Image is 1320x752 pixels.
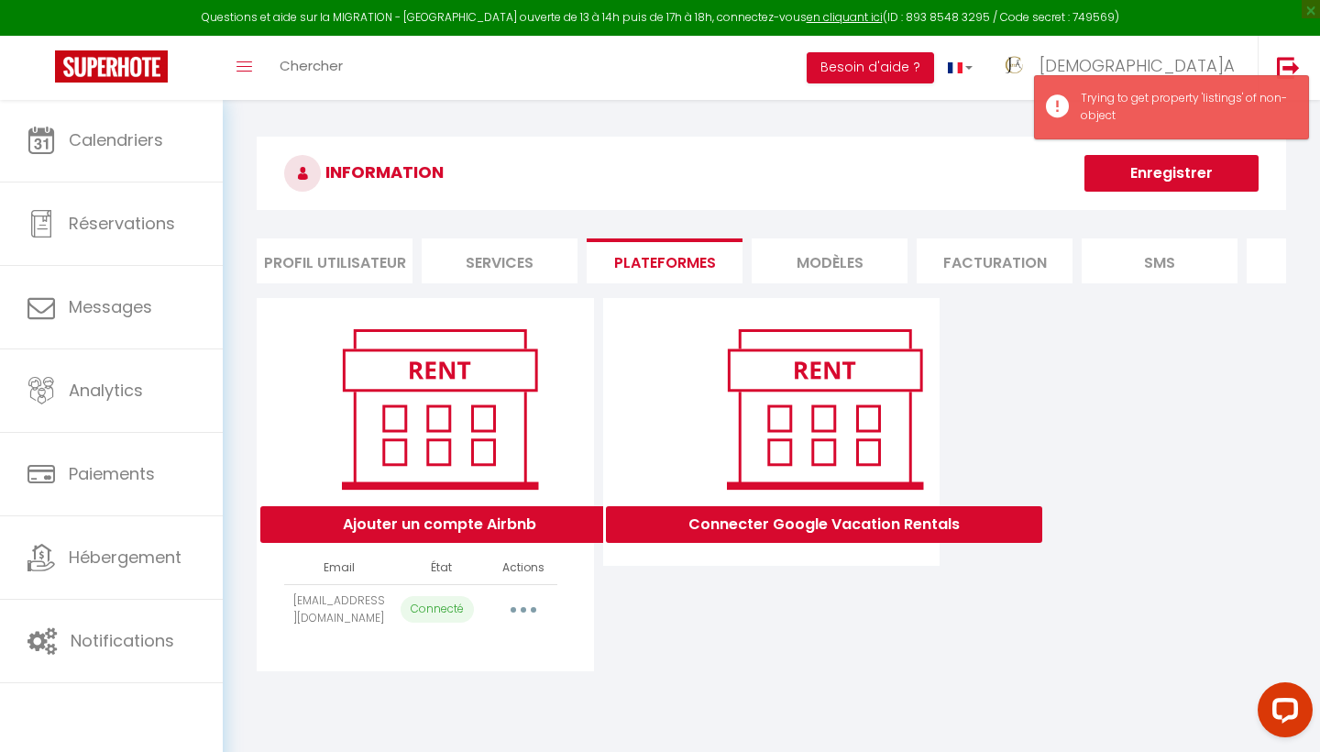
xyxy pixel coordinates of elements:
[1000,52,1028,80] img: ...
[284,584,393,635] td: [EMAIL_ADDRESS][DOMAIN_NAME]
[69,379,143,402] span: Analytics
[71,629,174,652] span: Notifications
[606,506,1042,543] button: Connecter Google Vacation Rentals
[69,462,155,485] span: Paiements
[69,546,181,569] span: Hébergement
[917,238,1072,283] li: Facturation
[284,552,393,584] th: Email
[323,321,556,497] img: rent.png
[807,52,934,83] button: Besoin d'aide ?
[807,9,883,25] a: en cliquant ici
[69,128,163,151] span: Calendriers
[1084,155,1259,192] button: Enregistrer
[1243,675,1320,752] iframe: LiveChat chat widget
[257,137,1286,210] h3: INFORMATION
[260,506,619,543] button: Ajouter un compte Airbnb
[401,596,474,623] p: Connecté
[55,50,168,83] img: Super Booking
[393,552,489,584] th: État
[69,295,152,318] span: Messages
[266,36,357,100] a: Chercher
[1039,54,1235,77] span: [DEMOGRAPHIC_DATA]A
[986,36,1258,100] a: ... [DEMOGRAPHIC_DATA]A
[69,212,175,235] span: Réservations
[1277,56,1300,79] img: logout
[587,238,742,283] li: Plateformes
[489,552,558,584] th: Actions
[257,238,412,283] li: Profil Utilisateur
[752,238,907,283] li: MODÈLES
[280,56,343,75] span: Chercher
[1082,238,1237,283] li: SMS
[1081,90,1290,125] div: Trying to get property 'listings' of non-object
[422,238,577,283] li: Services
[708,321,941,497] img: rent.png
